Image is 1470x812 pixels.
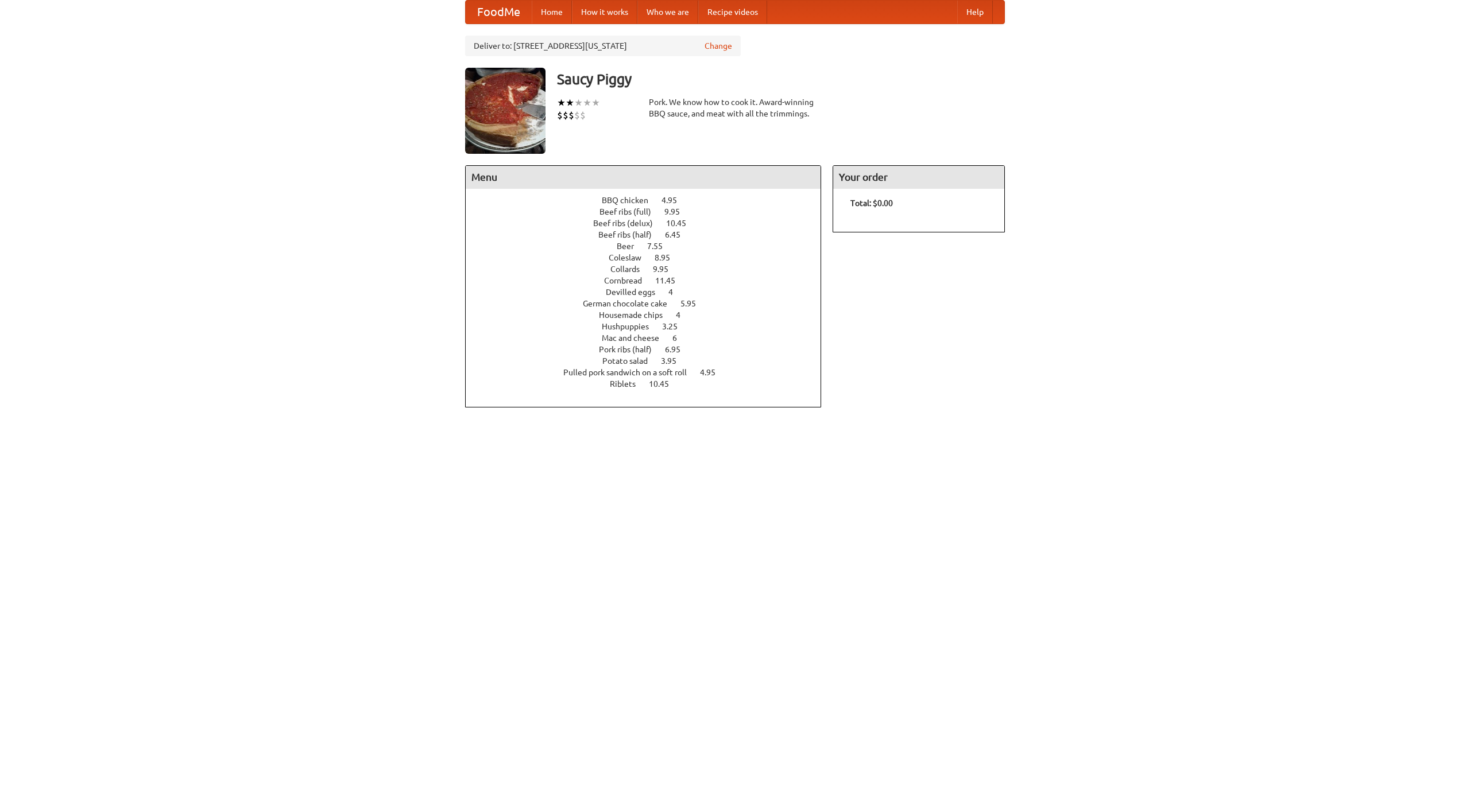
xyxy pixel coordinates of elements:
a: Help [957,1,993,24]
li: $ [557,109,563,122]
span: 6.45 [665,230,692,239]
h4: Your order [833,166,1004,189]
span: 6 [672,333,688,343]
span: Beer [617,242,645,251]
img: angular.jpg [465,68,546,154]
a: Devilled eggs 4 [606,287,694,297]
a: Home [532,1,572,24]
span: Coleslaw [609,253,653,262]
div: Pork. We know how to cook it. Award-winning BBQ sauce, and meat with all the trimmings. [649,96,821,119]
span: 7.55 [647,242,674,251]
span: Pulled pork sandwich on a soft roll [563,368,698,377]
div: Deliver to: [STREET_ADDRESS][US_STATE] [465,36,741,56]
a: Recipe videos [698,1,767,24]
a: German chocolate cake 5.95 [583,299,717,308]
b: Total: $0.00 [850,199,893,208]
span: 6.95 [665,345,692,354]
a: Cornbread 11.45 [604,276,697,285]
span: 10.45 [649,379,680,388]
a: Riblets 10.45 [610,379,690,388]
span: Cornbread [604,276,653,285]
span: Beef ribs (delux) [593,219,664,228]
span: 9.95 [664,207,691,216]
span: 3.25 [662,322,689,331]
h3: Saucy Piggy [557,68,1005,91]
span: Collards [610,265,651,274]
span: German chocolate cake [583,299,679,308]
li: ★ [557,96,566,109]
span: 4.95 [700,368,727,377]
a: Collards 9.95 [610,265,690,274]
span: BBQ chicken [602,196,660,205]
a: Beef ribs (delux) 10.45 [593,219,707,228]
span: Mac and cheese [602,333,671,343]
a: Potato salad 3.95 [602,356,698,366]
span: Potato salad [602,356,659,366]
li: ★ [566,96,574,109]
span: 10.45 [666,219,698,228]
h4: Menu [466,166,821,189]
span: 4 [668,287,684,297]
span: Pork ribs (half) [599,345,663,354]
a: Change [705,40,732,52]
span: Riblets [610,379,647,388]
a: How it works [572,1,637,24]
a: Pork ribs (half) 6.95 [599,345,702,354]
a: Pulled pork sandwich on a soft roll 4.95 [563,368,737,377]
span: Devilled eggs [606,287,667,297]
li: ★ [583,96,591,109]
a: Beef ribs (full) 9.95 [599,207,701,216]
span: Hushpuppies [602,322,660,331]
li: $ [580,109,586,122]
span: 11.45 [655,276,687,285]
span: Beef ribs (half) [598,230,663,239]
span: 5.95 [680,299,707,308]
span: 8.95 [655,253,682,262]
span: Beef ribs (full) [599,207,663,216]
a: Coleslaw 8.95 [609,253,691,262]
li: ★ [591,96,600,109]
span: 3.95 [661,356,688,366]
li: ★ [574,96,583,109]
a: Beer 7.55 [617,242,684,251]
span: 4 [676,310,692,320]
a: FoodMe [466,1,532,24]
a: Hushpuppies 3.25 [602,322,699,331]
span: 4.95 [661,196,688,205]
li: $ [574,109,580,122]
li: $ [568,109,574,122]
a: Mac and cheese 6 [602,333,698,343]
a: Who we are [637,1,698,24]
span: 9.95 [653,265,680,274]
a: BBQ chicken 4.95 [602,196,698,205]
a: Housemade chips 4 [599,310,702,320]
span: Housemade chips [599,310,674,320]
a: Beef ribs (half) 6.45 [598,230,702,239]
li: $ [563,109,568,122]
